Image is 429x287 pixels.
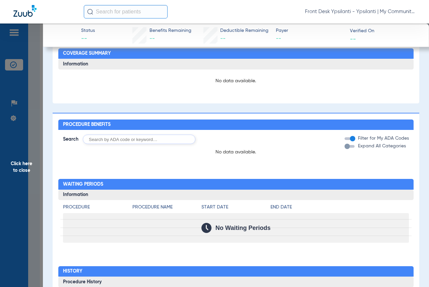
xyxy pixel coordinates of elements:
span: Verified On [350,28,418,35]
p: No data available. [58,149,413,155]
h3: Information [58,59,413,69]
img: Zuub Logo [13,5,37,17]
img: Calendar [201,223,211,233]
span: -- [220,36,226,41]
h4: End Date [270,204,409,211]
span: Benefits Remaining [149,27,191,34]
h4: Procedure Name [132,204,201,211]
span: -- [81,35,95,43]
input: Search by ADA code or keyword… [83,135,195,144]
span: Status [81,27,95,34]
h2: Coverage Summary [58,48,413,59]
span: -- [350,35,356,42]
app-breakdown-title: End Date [270,204,409,213]
h3: Information [58,190,413,200]
label: Filter for My ADA Codes [357,135,409,142]
span: Front Desk Ypsilanti - Ypsilanti | My Community Dental Centers [305,8,416,15]
h4: Start Date [201,204,270,211]
span: No Waiting Periods [216,225,270,231]
p: No data available. [63,78,409,84]
span: -- [276,35,344,43]
span: Expand All Categories [358,144,406,148]
app-breakdown-title: Procedure Name [132,204,201,213]
h2: History [58,266,413,277]
input: Search for patients [84,5,168,18]
span: -- [149,36,155,41]
app-breakdown-title: Start Date [201,204,270,213]
span: Payer [276,27,344,34]
img: Search Icon [87,9,93,15]
iframe: Chat Widget [395,255,429,287]
span: Deductible Remaining [220,27,268,34]
h4: Procedure [63,204,132,211]
h2: Waiting Periods [58,179,413,190]
span: Search [63,136,78,143]
app-breakdown-title: Procedure [63,204,132,213]
h2: Procedure Benefits [58,119,413,130]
